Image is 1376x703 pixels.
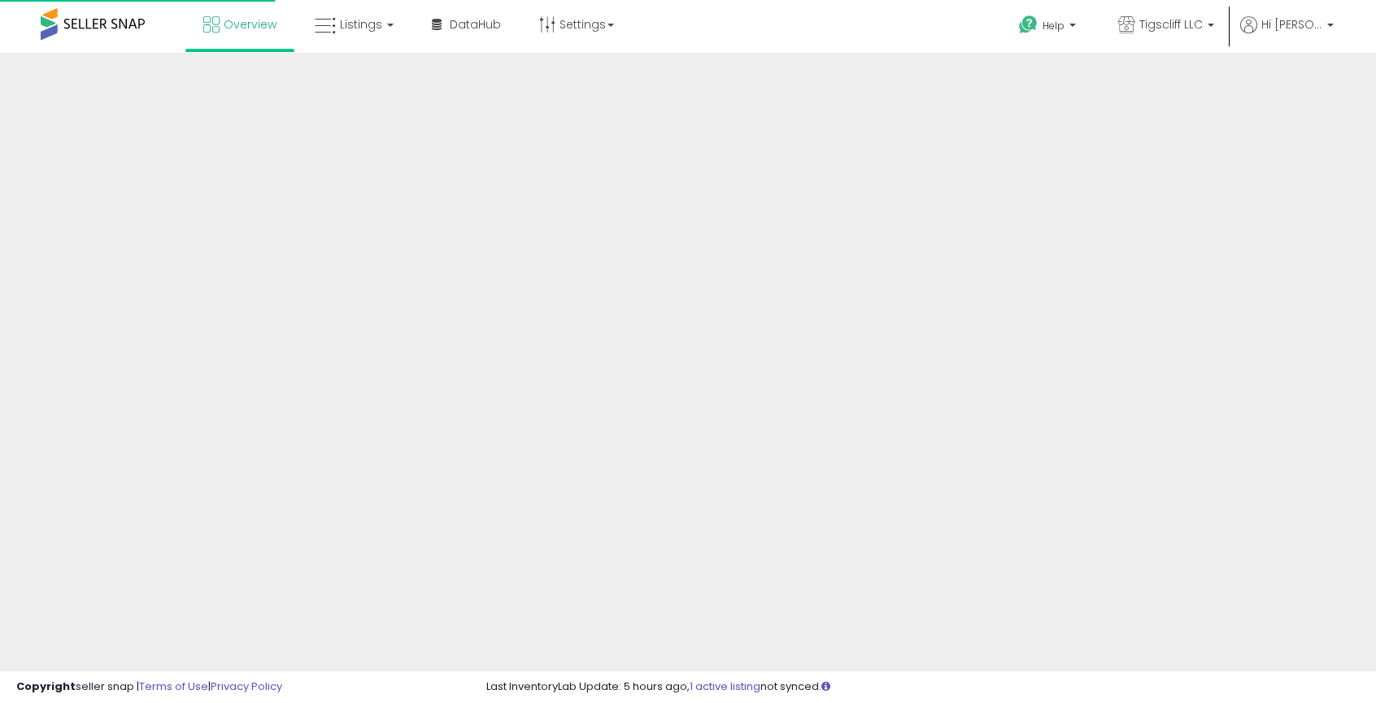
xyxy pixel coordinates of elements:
[690,679,760,694] a: 1 active listing
[1139,16,1203,33] span: Tigscliff LLC
[340,16,382,33] span: Listings
[1261,16,1322,33] span: Hi [PERSON_NAME]
[1240,16,1334,53] a: Hi [PERSON_NAME]
[1006,2,1092,53] a: Help
[1043,19,1065,33] span: Help
[821,681,830,692] i: Click here to read more about un-synced listings.
[224,16,277,33] span: Overview
[211,679,282,694] a: Privacy Policy
[16,679,76,694] strong: Copyright
[450,16,501,33] span: DataHub
[139,679,208,694] a: Terms of Use
[486,679,1360,695] div: Last InventoryLab Update: 5 hours ago, not synced.
[1018,15,1039,35] i: Get Help
[16,679,282,695] div: seller snap | |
